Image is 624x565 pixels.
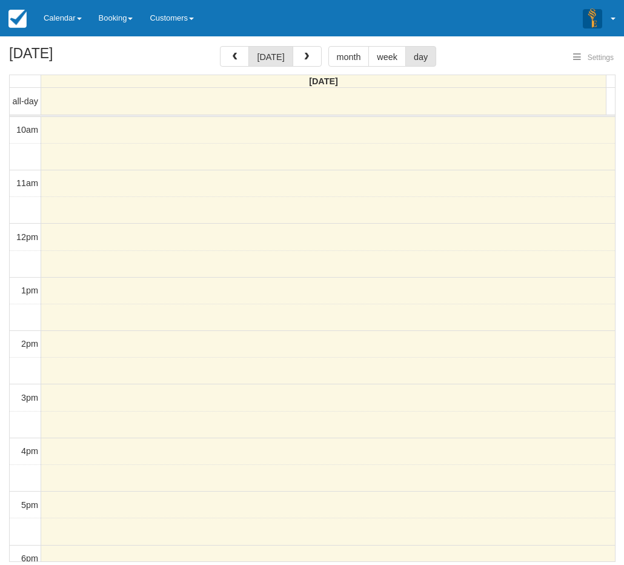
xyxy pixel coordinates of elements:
button: day [405,46,436,67]
span: Settings [588,53,614,62]
span: 5pm [21,500,38,510]
img: A3 [583,8,602,28]
button: week [368,46,406,67]
span: [DATE] [309,76,338,86]
span: 12pm [16,232,38,242]
span: 4pm [21,446,38,456]
h2: [DATE] [9,46,162,69]
button: month [328,46,370,67]
span: 11am [16,178,38,188]
button: Settings [566,49,621,67]
span: 10am [16,125,38,135]
img: checkfront-main-nav-mini-logo.png [8,10,27,28]
span: 1pm [21,286,38,295]
span: 3pm [21,393,38,403]
span: 2pm [21,339,38,349]
span: 6pm [21,553,38,563]
span: all-day [13,96,38,106]
button: [DATE] [248,46,293,67]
